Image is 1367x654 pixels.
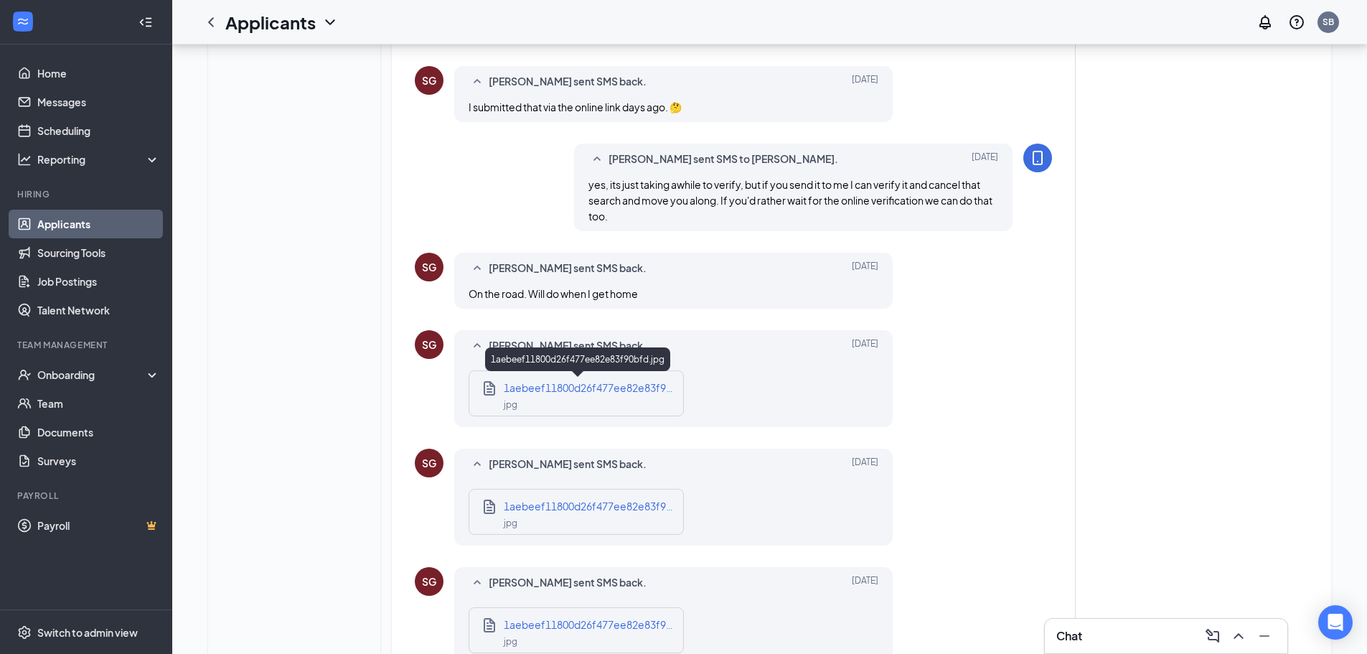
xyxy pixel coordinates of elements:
[37,59,160,88] a: Home
[504,399,517,410] span: jpg
[504,518,517,528] span: jpg
[852,260,878,277] span: [DATE]
[37,267,160,296] a: Job Postings
[588,151,606,168] svg: SmallChevronUp
[37,238,160,267] a: Sourcing Tools
[17,490,157,502] div: Payroll
[489,574,647,592] span: [PERSON_NAME] sent SMS back.
[588,178,992,223] span: yes, its just taking awhile to verify, but if you send it to me I can verify it and cancel that s...
[481,617,676,644] a: Document1aebeef11800d26f477ee82e83f90bfd.jpgjpg
[422,260,436,274] div: SG
[321,14,339,31] svg: ChevronDown
[1256,627,1273,645] svg: Minimize
[1204,627,1221,645] svg: ComposeMessage
[37,389,160,418] a: Team
[469,574,486,592] svg: SmallChevronUp
[17,152,32,167] svg: Analysis
[422,456,436,470] div: SG
[852,337,878,355] span: [DATE]
[1227,625,1250,648] button: ChevronUp
[1029,149,1046,167] svg: MobileSms
[469,456,486,473] svg: SmallChevronUp
[16,14,30,29] svg: WorkstreamLogo
[17,368,32,382] svg: UserCheck
[1201,625,1224,648] button: ComposeMessage
[37,210,160,238] a: Applicants
[1323,16,1334,28] div: SB
[37,625,138,640] div: Switch to admin view
[37,88,160,116] a: Messages
[504,500,707,513] span: 1aebeef11800d26f477ee82e83f90bfd.jpg
[1056,628,1082,644] h3: Chat
[481,380,676,407] a: Document1aebeef11800d26f477ee82e83f90bfd.jpgjpg
[469,101,682,113] span: I submitted that via the online link days ago. 🤔
[37,447,160,475] a: Surveys
[469,287,638,300] span: On the road. Will do when I get home
[489,456,647,473] span: [PERSON_NAME] sent SMS back.
[852,456,878,473] span: [DATE]
[489,260,647,277] span: [PERSON_NAME] sent SMS back.
[504,381,707,394] span: 1aebeef11800d26f477ee82e83f90bfd.jpg
[422,574,436,589] div: SG
[422,73,436,88] div: SG
[504,636,517,647] span: jpg
[1253,625,1276,648] button: Minimize
[37,368,148,382] div: Onboarding
[489,337,647,355] span: [PERSON_NAME] sent SMS back.
[37,116,160,145] a: Scheduling
[609,151,838,168] span: [PERSON_NAME] sent SMS to [PERSON_NAME].
[489,73,647,90] span: [PERSON_NAME] sent SMS back.
[1256,14,1274,31] svg: Notifications
[469,73,486,90] svg: SmallChevronUp
[37,296,160,324] a: Talent Network
[17,625,32,640] svg: Settings
[422,337,436,352] div: SG
[202,14,220,31] svg: ChevronLeft
[481,498,676,525] a: Document1aebeef11800d26f477ee82e83f90bfd.jpgjpg
[481,498,498,515] svg: Document
[504,618,707,631] span: 1aebeef11800d26f477ee82e83f90bfd.jpg
[37,152,161,167] div: Reporting
[852,73,878,90] span: [DATE]
[37,418,160,447] a: Documents
[225,10,316,34] h1: Applicants
[17,188,157,200] div: Hiring
[1288,14,1305,31] svg: QuestionInfo
[485,347,670,371] div: 1aebeef11800d26f477ee82e83f90bfd.jpg
[138,15,153,29] svg: Collapse
[1318,605,1353,640] div: Open Intercom Messenger
[17,339,157,351] div: Team Management
[852,574,878,592] span: [DATE]
[481,617,498,634] svg: Document
[481,380,498,397] svg: Document
[1230,627,1247,645] svg: ChevronUp
[37,511,160,540] a: PayrollCrown
[469,260,486,277] svg: SmallChevronUp
[972,151,998,168] span: [DATE]
[469,337,486,355] svg: SmallChevronUp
